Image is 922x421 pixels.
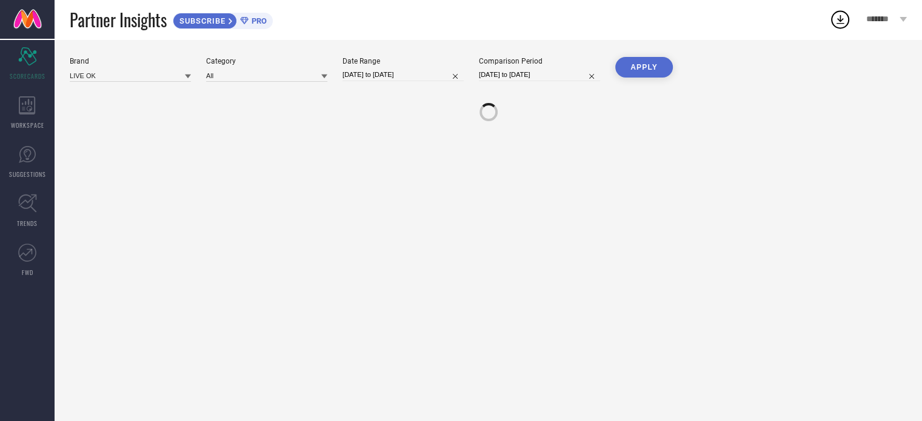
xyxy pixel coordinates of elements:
[342,68,464,81] input: Select date range
[173,10,273,29] a: SUBSCRIBEPRO
[479,68,600,81] input: Select comparison period
[17,219,38,228] span: TRENDS
[9,170,46,179] span: SUGGESTIONS
[249,16,267,25] span: PRO
[10,71,45,81] span: SCORECARDS
[70,57,191,65] div: Brand
[479,57,600,65] div: Comparison Period
[173,16,229,25] span: SUBSCRIBE
[70,7,167,32] span: Partner Insights
[829,8,851,30] div: Open download list
[206,57,327,65] div: Category
[342,57,464,65] div: Date Range
[22,268,33,277] span: FWD
[615,57,673,78] button: APPLY
[11,121,44,130] span: WORKSPACE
